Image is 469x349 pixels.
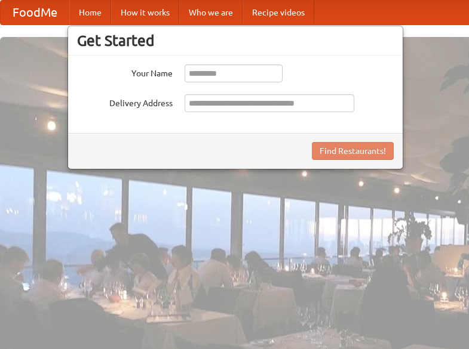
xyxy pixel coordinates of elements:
[179,1,243,24] a: Who we are
[77,64,173,79] label: Your Name
[1,1,69,24] a: FoodMe
[77,94,173,109] label: Delivery Address
[69,1,111,24] a: Home
[77,32,394,50] h3: Get Started
[111,1,179,24] a: How it works
[312,142,394,160] button: Find Restaurants!
[243,1,314,24] a: Recipe videos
